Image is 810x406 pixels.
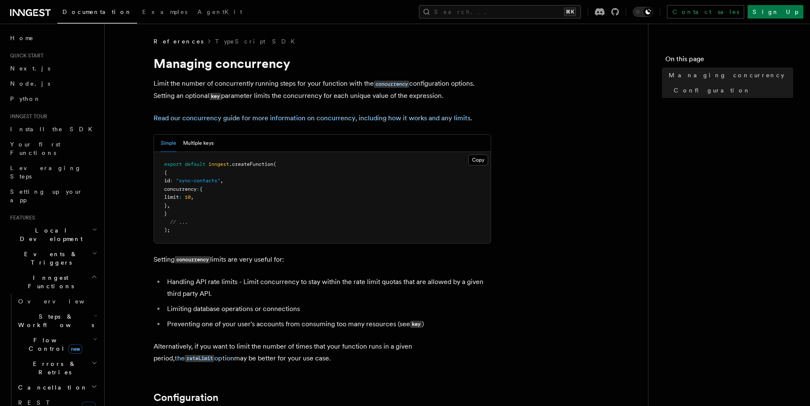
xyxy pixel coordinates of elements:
[10,95,41,102] span: Python
[10,34,34,42] span: Home
[208,161,229,167] span: inngest
[154,37,203,46] span: References
[154,392,219,403] a: Configuration
[154,341,491,365] p: Alternatively, if you want to limit the number of times that your function runs in a given period...
[15,336,93,353] span: Flow Control
[164,203,167,208] span: }
[57,3,137,24] a: Documentation
[215,37,300,46] a: TypeScript SDK
[170,178,173,184] span: :
[7,122,99,137] a: Install the SDK
[7,160,99,184] a: Leveraging Steps
[374,79,409,87] a: concurrency
[154,114,470,122] a: Read our concurrency guide for more information on concurrency, including how it works and any li...
[15,380,99,395] button: Cancellation
[7,76,99,91] a: Node.js
[669,71,784,79] span: Managing concurrency
[670,83,793,98] a: Configuration
[15,383,88,392] span: Cancellation
[10,141,60,156] span: Your first Functions
[192,3,247,23] a: AgentKit
[7,91,99,106] a: Python
[7,226,92,243] span: Local Development
[7,137,99,160] a: Your first Functions
[7,246,99,270] button: Events & Triggers
[164,170,167,176] span: {
[175,354,234,362] a: therateLimitoption
[15,333,99,356] button: Flow Controlnew
[220,178,223,184] span: ,
[7,52,43,59] span: Quick start
[176,178,220,184] span: "sync-contacts"
[62,8,132,15] span: Documentation
[15,294,99,309] a: Overview
[175,256,210,263] code: concurrency
[167,203,170,208] span: ,
[7,250,92,267] span: Events & Triggers
[7,214,35,221] span: Features
[197,8,242,15] span: AgentKit
[191,194,194,200] span: ,
[15,360,92,376] span: Errors & Retries
[185,194,191,200] span: 10
[179,194,182,200] span: :
[164,161,182,167] span: export
[170,219,188,225] span: // ...
[419,5,581,19] button: Search...⌘K
[468,154,488,165] button: Copy
[10,80,50,87] span: Node.js
[142,8,187,15] span: Examples
[7,30,99,46] a: Home
[15,312,94,329] span: Steps & Workflows
[165,318,491,330] li: Preventing one of your user's accounts from consuming too many resources (see )
[18,298,105,305] span: Overview
[137,3,192,23] a: Examples
[154,78,491,102] p: Limit the number of concurrently running steps for your function with the configuration options. ...
[10,165,81,180] span: Leveraging Steps
[183,135,213,152] button: Multiple keys
[273,161,276,167] span: (
[374,81,409,88] code: concurrency
[7,184,99,208] a: Setting up your app
[674,86,751,95] span: Configuration
[185,161,205,167] span: default
[164,186,197,192] span: concurrency
[68,344,82,354] span: new
[164,178,170,184] span: id
[154,254,491,266] p: Setting limits are very useful for:
[410,321,422,328] code: key
[665,68,793,83] a: Managing concurrency
[165,303,491,315] li: Limiting database operations or connections
[7,273,91,290] span: Inngest Functions
[164,227,170,233] span: );
[164,194,179,200] span: limit
[748,5,803,19] a: Sign Up
[564,8,576,16] kbd: ⌘K
[164,211,167,217] span: }
[165,276,491,300] li: Handling API rate limits - Limit concurrency to stay within the rate limit quotas that are allowe...
[200,186,202,192] span: {
[7,113,47,120] span: Inngest tour
[15,309,99,333] button: Steps & Workflows
[154,112,491,124] p: .
[7,223,99,246] button: Local Development
[10,126,97,133] span: Install the SDK
[209,93,221,100] code: key
[161,135,176,152] button: Simple
[185,355,214,362] code: rateLimit
[15,356,99,380] button: Errors & Retries
[665,54,793,68] h4: On this page
[10,65,50,72] span: Next.js
[229,161,273,167] span: .createFunction
[154,56,491,71] h1: Managing concurrency
[7,61,99,76] a: Next.js
[667,5,744,19] a: Contact sales
[197,186,200,192] span: :
[10,188,83,203] span: Setting up your app
[7,270,99,294] button: Inngest Functions
[633,7,653,17] button: Toggle dark mode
